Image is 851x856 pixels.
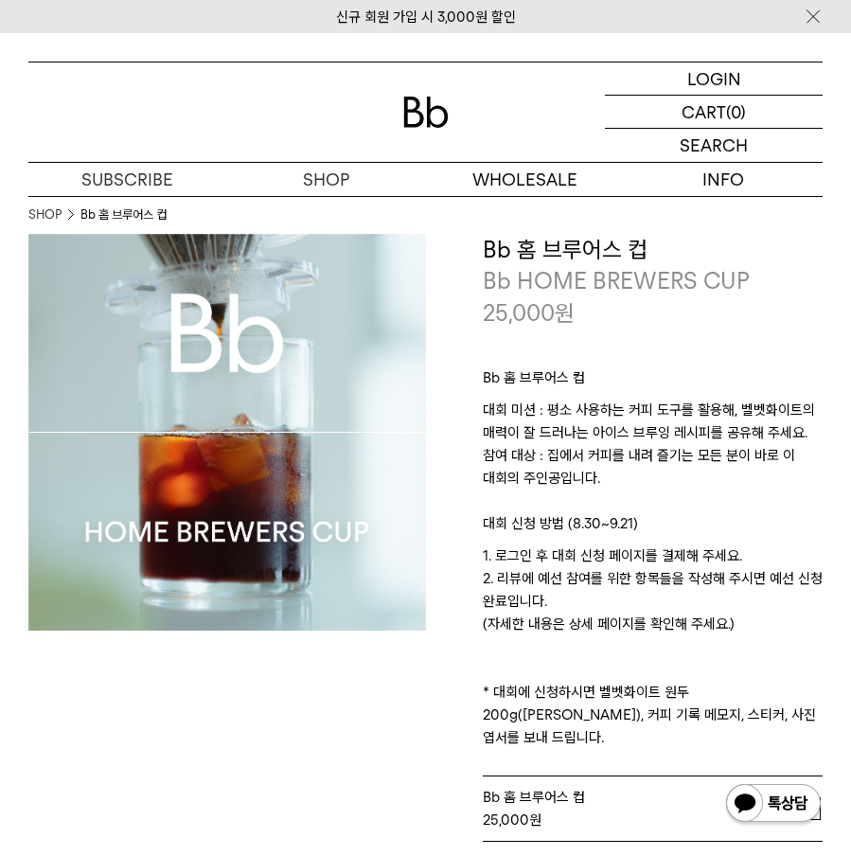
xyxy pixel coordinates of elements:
[624,163,823,196] p: INFO
[483,544,824,749] p: 1. 로그인 후 대회 신청 페이지를 결제해 주세요. 2. 리뷰에 예선 참여를 위한 항목들을 작성해 주시면 예선 신청 완료입니다. (자세한 내용은 상세 페이지를 확인해 주세요....
[80,205,167,224] li: Bb 홈 브루어스 컵
[483,265,824,297] p: Bb HOME BREWERS CUP
[483,399,824,512] p: 대회 미션 : 평소 사용하는 커피 도구를 활용해, 벨벳화이트의 매력이 잘 드러나는 아이스 브루잉 레시피를 공유해 주세요. 참여 대상 : 집에서 커피를 내려 즐기는 모든 분이 ...
[680,129,748,162] p: SEARCH
[28,163,227,196] a: SUBSCRIBE
[28,234,426,632] img: Bb 홈 브루어스 컵
[687,62,741,95] p: LOGIN
[227,163,426,196] a: SHOP
[605,96,823,129] a: CART (0)
[726,96,746,128] p: (0)
[336,9,516,26] a: 신규 회원 가입 시 3,000원 할인
[483,234,824,266] h3: Bb 홈 브루어스 컵
[426,163,625,196] p: WHOLESALE
[483,809,748,831] div: 원
[555,299,575,327] span: 원
[605,62,823,96] a: LOGIN
[483,512,824,544] p: 대회 신청 방법 (8.30~9.21)
[682,96,726,128] p: CART
[483,366,824,399] p: Bb 홈 브루어스 컵
[483,297,575,330] p: 25,000
[483,811,529,829] strong: 25,000
[403,97,449,128] img: 로고
[724,782,823,828] img: 카카오톡 채널 1:1 채팅 버튼
[483,789,585,806] span: Bb 홈 브루어스 컵
[28,205,62,224] a: SHOP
